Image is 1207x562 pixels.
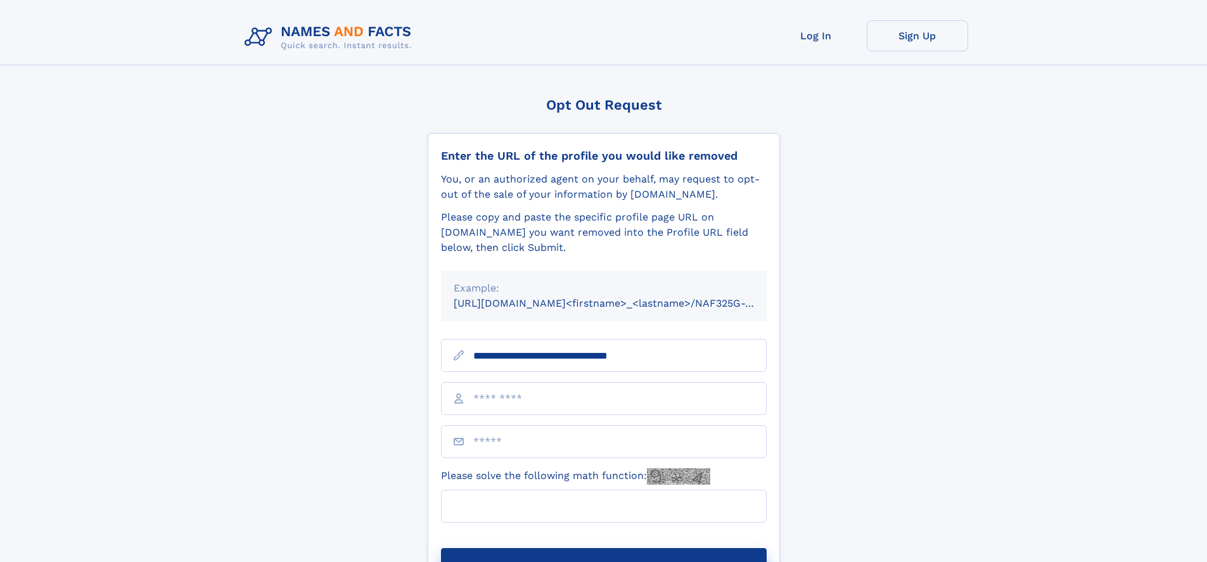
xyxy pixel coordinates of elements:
div: Enter the URL of the profile you would like removed [441,149,767,163]
small: [URL][DOMAIN_NAME]<firstname>_<lastname>/NAF325G-xxxxxxxx [454,297,791,309]
div: Example: [454,281,754,296]
div: Opt Out Request [428,97,780,113]
div: You, or an authorized agent on your behalf, may request to opt-out of the sale of your informatio... [441,172,767,202]
img: Logo Names and Facts [239,20,422,54]
label: Please solve the following math function: [441,468,710,485]
div: Please copy and paste the specific profile page URL on [DOMAIN_NAME] you want removed into the Pr... [441,210,767,255]
a: Sign Up [867,20,968,51]
a: Log In [765,20,867,51]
